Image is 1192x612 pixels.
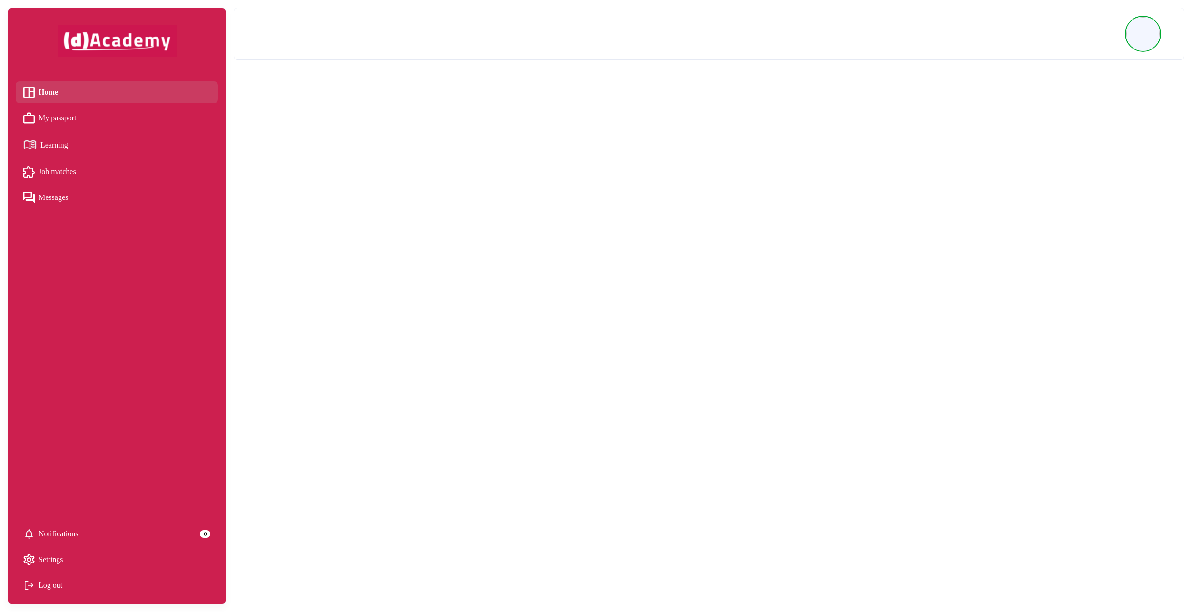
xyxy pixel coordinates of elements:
a: Learning iconLearning [23,137,210,153]
a: Home iconHome [23,85,210,99]
img: My passport icon [23,112,35,124]
span: Messages [39,190,68,205]
a: My passport iconMy passport [23,111,210,125]
span: Settings [39,553,63,567]
span: Notifications [39,527,79,541]
img: Job matches icon [23,166,35,178]
img: setting [23,528,35,540]
img: Log out [23,580,35,591]
img: Profile [1126,17,1160,50]
img: setting [23,554,35,565]
span: My passport [39,111,77,125]
div: Log out [23,578,210,592]
img: Home icon [23,87,35,98]
span: Job matches [39,165,76,179]
img: Messages icon [23,192,35,203]
a: Job matches iconJob matches [23,165,210,179]
span: Learning [40,138,68,152]
span: Home [39,85,58,99]
img: dAcademy [58,25,177,57]
img: Learning icon [23,137,37,153]
a: Messages iconMessages [23,190,210,205]
div: 0 [200,530,210,538]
